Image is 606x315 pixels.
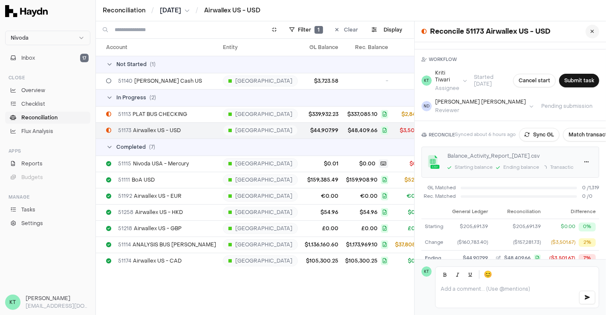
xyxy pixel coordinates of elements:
[582,193,599,200] span: 0 / 0
[301,73,342,89] td: $3,723.58
[392,39,452,56] th: Variance
[447,205,491,219] th: General Ledger
[491,205,545,219] th: Reconciliation
[21,220,43,227] span: Settings
[430,26,551,37] h1: Reconcile 51173 Airwallex US - USD
[118,127,131,134] span: 51173
[301,253,342,269] td: $105,300.25
[452,269,464,280] button: Italic (Ctrl+I)
[118,241,216,248] span: ANALYSIS BUS [PERSON_NAME]
[435,69,459,83] div: Kriti Tiwari
[118,225,132,232] span: 51218
[118,127,181,134] span: Airwallex US - USD
[427,155,441,169] img: text/csv
[118,78,133,84] span: 51140
[346,176,378,183] span: $159,908.90
[21,127,53,135] span: Flux Analysis
[118,111,187,118] span: PLAT BUS CHECKING
[118,160,189,167] span: Nivoda USA - Mercury
[315,26,323,34] span: 1
[410,160,424,167] span: $0.01
[347,111,378,118] span: $337,085.10
[5,158,90,170] a: Reports
[301,172,342,188] td: $159,385.49
[301,156,342,172] td: $0.01
[465,269,476,280] button: Underline (Ctrl+U)
[118,111,131,118] span: 51113
[150,61,156,68] span: ( 1 )
[5,295,20,310] span: KT
[301,188,342,204] td: €0.00
[118,193,132,199] span: 51192
[5,5,48,17] img: Haydn Logo
[455,131,516,139] p: Synced about 6 hours ago
[118,241,131,248] span: 51114
[5,204,90,216] a: Tasks
[5,52,90,64] button: Inbox17
[5,125,90,137] a: Flux Analysis
[223,174,298,185] div: [GEOGRAPHIC_DATA]
[451,223,488,231] div: $205,691.39
[301,39,342,56] th: GL Balance
[330,23,363,37] button: Clear
[503,164,539,171] div: Ending balance
[421,69,467,92] button: KTKriti TiwariAssignee
[513,239,541,246] span: ($157,281.73)
[435,85,459,92] div: Assignee
[223,239,298,250] div: [GEOGRAPHIC_DATA]
[421,219,447,235] td: Starting
[447,152,573,160] div: Balance_Activity_Report_[DATE].csv
[407,193,424,199] span: €0.00
[116,94,146,101] span: In Progress
[301,106,342,122] td: $339,932.23
[118,225,182,232] span: Airwallex US - GBP
[5,144,90,158] div: Apps
[118,176,155,183] span: BoA USD
[342,39,392,56] th: Rec. Balance
[223,207,298,218] div: [GEOGRAPHIC_DATA]
[21,160,43,168] span: Reports
[26,295,90,302] h3: [PERSON_NAME]
[408,257,424,264] span: $0.00
[298,26,311,33] span: Filter
[421,56,599,63] h3: WORKFLOW
[579,238,596,247] div: 2%
[118,78,202,84] span: [PERSON_NAME] Cash US
[451,255,488,262] div: $44,907.99
[435,98,526,105] div: [PERSON_NAME] [PERSON_NAME]
[5,84,90,96] a: Overview
[96,39,219,56] th: Account
[348,127,378,134] span: $48,409.66
[118,257,182,264] span: Airwallex US - CAD
[495,254,541,263] button: $48,409.66
[360,209,378,216] span: $54.96
[118,209,183,216] span: Airwallex US - HKD
[421,266,432,277] span: KT
[534,103,599,110] span: Pending submission
[582,185,599,192] span: 0 / 1,319
[421,251,447,266] td: Ending
[301,204,342,220] td: $54.96
[5,171,90,183] button: Budgets
[495,223,541,231] button: $205,691.39
[386,78,388,84] span: -
[579,254,596,263] div: 7%
[204,6,260,14] a: Airwallex US - USD
[21,173,43,181] span: Budgets
[223,255,298,266] div: [GEOGRAPHIC_DATA]
[219,39,301,56] th: Entity
[549,255,575,262] div: ($3,501.67)
[160,6,190,15] button: [DATE]
[21,206,35,214] span: Tasks
[504,255,531,262] span: $48,409.66
[544,205,599,219] th: Difference
[21,100,45,108] span: Checklist
[21,54,35,62] span: Inbox
[103,6,145,15] a: Reconciliation
[223,75,298,87] div: [GEOGRAPHIC_DATA]
[404,176,424,183] span: $523.41
[118,160,131,167] span: 51115
[360,193,378,199] span: €0.00
[160,6,181,15] span: [DATE]
[451,239,488,246] div: ($160,783.40)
